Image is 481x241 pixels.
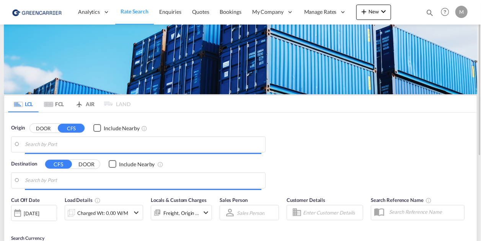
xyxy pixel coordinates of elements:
span: Bookings [220,8,241,15]
button: DOOR [30,124,57,133]
span: Cut Off Date [11,197,40,203]
span: Destination [11,160,37,168]
button: CFS [45,160,72,169]
button: CFS [58,124,85,133]
div: M [455,6,468,18]
span: Manage Rates [304,8,337,16]
md-icon: icon-plus 400-fg [359,7,368,16]
input: Search by Port [25,139,261,150]
div: [DATE] [11,205,57,221]
md-icon: icon-chevron-down [132,208,141,217]
span: Analytics [78,8,100,16]
md-tab-item: LCL [8,95,39,112]
md-tab-item: FCL [39,95,69,112]
div: Freight Origin Destinationicon-chevron-down [151,205,212,220]
md-icon: icon-chevron-down [379,7,388,16]
input: Enter Customer Details [303,207,360,218]
md-icon: Unchecked: Ignores neighbouring ports when fetching rates.Checked : Includes neighbouring ports w... [157,161,163,167]
div: Charged Wt: 0.00 W/Micon-chevron-down [65,205,143,220]
div: Include Nearby [104,125,140,132]
span: Origin [11,124,25,132]
img: 757bc1808afe11efb73cddab9739634b.png [11,3,63,21]
md-datepicker: Select [11,220,17,231]
div: Include Nearby [119,161,155,168]
input: Search Reference Name [385,206,464,218]
span: Quotes [192,8,209,15]
md-tab-item: AIR [69,95,100,112]
md-icon: Unchecked: Ignores neighbouring ports when fetching rates.Checked : Includes neighbouring ports w... [141,125,147,131]
md-checkbox: Checkbox No Ink [109,160,155,168]
span: Help [439,5,452,18]
button: DOOR [73,160,100,169]
div: Charged Wt: 0.00 W/M [77,208,128,218]
md-pagination-wrapper: Use the left and right arrow keys to navigate between tabs [8,95,130,112]
div: Freight Origin Destination [163,208,199,218]
span: Load Details [65,197,101,203]
div: icon-magnify [426,8,434,20]
button: icon-plus 400-fgNewicon-chevron-down [356,5,391,20]
span: Search Currency [11,235,44,241]
md-checkbox: Checkbox No Ink [93,124,140,132]
md-icon: icon-chevron-down [201,208,210,217]
input: Search by Port [25,175,261,186]
div: [DATE] [24,210,39,217]
span: New [359,8,388,15]
md-icon: Chargeable Weight [95,197,101,203]
div: Help [439,5,455,19]
span: My Company [252,8,284,16]
md-icon: icon-magnify [426,8,434,17]
span: Customer Details [287,197,325,203]
img: GreenCarrierFCL_LCL.png [4,25,477,94]
md-icon: Your search will be saved by the below given name [426,197,432,203]
md-select: Sales Person [236,207,265,218]
span: Enquiries [159,8,181,15]
span: Rate Search [121,8,148,15]
md-icon: icon-airplane [75,100,84,105]
span: Sales Person [220,197,248,203]
span: Search Reference Name [371,197,432,203]
span: Locals & Custom Charges [151,197,207,203]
